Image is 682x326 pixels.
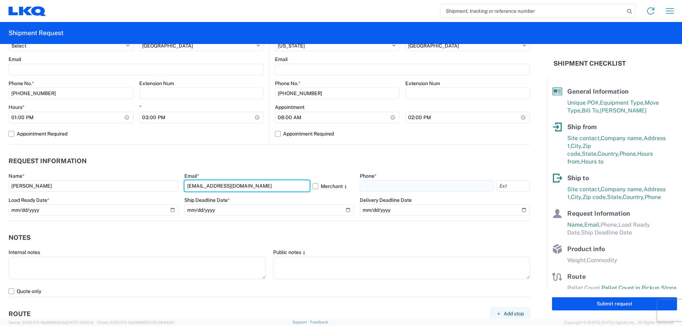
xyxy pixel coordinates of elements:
span: Pallet Count in Pickup Stops equals Pallet Count in delivery stops [567,284,677,299]
span: Commodity [587,257,617,264]
label: Appointment Required [275,128,530,139]
label: Email [275,56,288,62]
span: Email, [584,221,601,228]
span: Company name, [601,135,644,142]
span: [DATE] 08:44:20 [145,320,174,325]
span: City, [571,143,583,149]
span: Equipment Type, [600,99,645,106]
label: Phone [360,173,377,179]
span: Unique PO#, [567,99,600,106]
span: Country, [597,150,619,157]
span: Phone, [619,150,637,157]
label: Appointment Required [9,128,264,139]
label: Hours [9,104,25,110]
button: Add stop [490,307,530,320]
span: Product info [567,245,605,253]
span: [DATE] 09:51:12 [66,320,94,325]
button: Submit request [552,297,677,310]
span: Route [567,273,586,280]
h2: Shipment Checklist [553,59,626,68]
label: Load Ready Date [9,197,49,203]
span: Company name, [601,186,644,193]
span: Phone [645,194,661,200]
label: Quote only [9,286,530,297]
label: Delivery Deadline Date [360,197,412,203]
input: Shipment, tracking or reference number [440,4,624,18]
a: Support [292,320,310,324]
h2: Request Information [9,158,87,165]
a: Feedback [310,320,328,324]
span: Hours to [581,158,603,165]
span: Add stop [504,310,524,317]
span: Pallet Count, [567,284,601,291]
span: Server: 2025.17.0-16a969492de [9,320,94,325]
label: Ship Deadline Date [184,197,230,203]
span: Country, [623,194,645,200]
span: Ship Deadline Date [581,229,632,236]
label: Merchant [313,180,354,192]
span: Ship to [567,174,589,182]
span: Bill To, [582,107,600,114]
span: Phone, [601,221,618,228]
h2: Shipment Request [9,29,64,37]
label: Email [184,173,199,179]
span: Copyright © [DATE]-[DATE] Agistix Inc., All Rights Reserved [564,319,673,326]
span: Site contact, [567,186,601,193]
span: General Information [567,88,629,95]
label: Phone No. [9,80,34,87]
label: Phone No. [275,80,301,87]
label: Name [9,173,25,179]
input: Ext [497,180,530,192]
h2: Route [9,310,31,317]
span: State, [607,194,623,200]
h2: Notes [9,234,31,241]
label: Email [9,56,21,62]
span: [PERSON_NAME] [600,107,646,114]
label: Appointment [275,104,304,110]
span: City, [571,194,583,200]
label: Extension Num [405,80,440,87]
span: Weight, [567,257,587,264]
span: Zip code, [583,194,607,200]
label: Internal notes [9,249,40,255]
span: State, [582,150,597,157]
span: Request Information [567,210,630,217]
span: Name, [567,221,584,228]
label: Extension Num [139,80,174,87]
span: Client: 2025.17.0-5dd568f [97,320,174,325]
label: Public notes [273,249,307,255]
span: Site contact, [567,135,601,142]
span: Ship from [567,123,597,131]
